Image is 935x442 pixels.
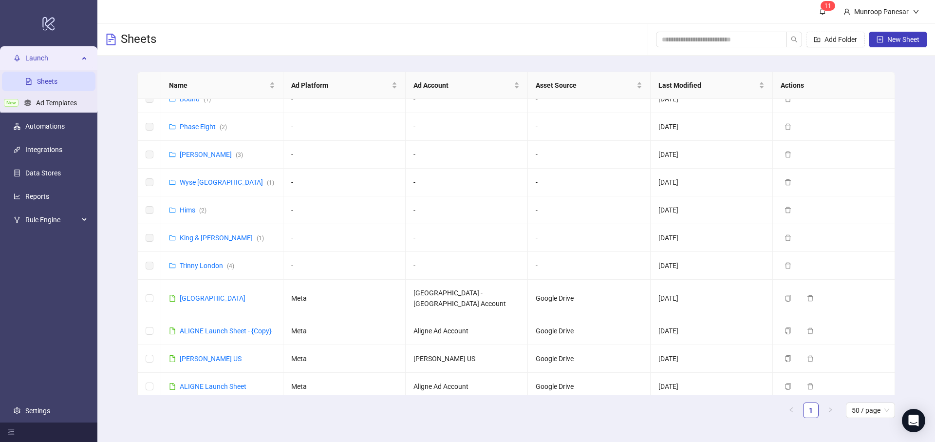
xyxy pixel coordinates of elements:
li: Previous Page [784,403,799,418]
a: Settings [25,407,50,415]
td: [DATE] [651,113,773,141]
span: folder [169,207,176,213]
span: 50 / page [852,403,889,418]
a: 1 [804,403,818,418]
th: Ad Account [406,72,528,99]
span: file-text [105,34,117,45]
span: file [169,355,176,362]
td: - [528,252,650,280]
span: Rule Engine [25,210,79,230]
span: file [169,383,176,390]
td: [GEOGRAPHIC_DATA] - [GEOGRAPHIC_DATA] Account [406,280,528,317]
td: Meta [283,373,406,401]
td: - [528,224,650,252]
div: Munroop Panesar [850,6,913,17]
span: New Sheet [887,36,919,43]
span: file [169,327,176,334]
span: down [913,8,919,15]
td: Meta [283,317,406,345]
th: Actions [773,72,895,99]
div: Page Size [846,403,895,418]
div: Open Intercom Messenger [902,409,925,432]
button: Add Folder [806,32,865,47]
span: ( 2 ) [220,124,227,131]
td: - [528,141,650,169]
span: copy [785,383,791,390]
span: delete [807,355,814,362]
td: - [283,169,406,196]
a: Reports [25,192,49,200]
td: Meta [283,345,406,373]
td: - [406,196,528,224]
span: left [788,407,794,413]
span: folder [169,234,176,241]
span: fork [14,216,20,223]
td: Google Drive [528,373,650,401]
td: Google Drive [528,317,650,345]
th: Asset Source [528,72,650,99]
span: ( 3 ) [236,152,243,158]
a: [PERSON_NAME](3) [180,151,243,158]
span: delete [785,151,791,158]
a: Bound(1) [180,95,211,103]
a: Ad Templates [36,99,77,107]
td: [DATE] [651,169,773,196]
button: New Sheet [869,32,927,47]
th: Name [161,72,283,99]
h3: Sheets [121,32,156,47]
a: Sheets [37,77,57,85]
span: bell [819,8,826,15]
a: Wyse [GEOGRAPHIC_DATA](1) [180,178,274,186]
a: [GEOGRAPHIC_DATA] [180,294,245,302]
span: delete [785,96,791,102]
span: folder [169,179,176,186]
span: delete [785,207,791,213]
td: - [283,196,406,224]
span: delete [785,179,791,186]
span: folder [169,96,176,102]
td: Google Drive [528,280,650,317]
td: [DATE] [651,373,773,401]
td: [DATE] [651,196,773,224]
td: - [406,113,528,141]
span: delete [807,383,814,390]
li: 1 [803,403,819,418]
td: - [283,141,406,169]
td: - [283,224,406,252]
a: Hims(2) [180,206,206,214]
span: delete [807,327,814,334]
span: ( 4 ) [227,263,234,269]
td: [DATE] [651,280,773,317]
span: search [791,36,798,43]
td: - [406,169,528,196]
span: 1 [828,2,831,9]
span: folder [169,151,176,158]
a: Phase Eight(2) [180,123,227,131]
td: - [283,252,406,280]
a: [PERSON_NAME] US [180,355,242,363]
span: file [169,295,176,302]
th: Ad Platform [283,72,406,99]
a: Trinny London(4) [180,262,234,269]
td: [PERSON_NAME] US [406,345,528,373]
td: Aligne Ad Account [406,317,528,345]
a: Data Stores [25,169,61,177]
li: Next Page [823,403,838,418]
a: ALIGNE Launch Sheet [180,383,246,390]
span: ( 1 ) [257,235,264,242]
span: Ad Account [413,80,512,91]
a: ALIGNE Launch Sheet - {Copy} [180,327,272,335]
th: Last Modified [651,72,773,99]
a: Automations [25,122,65,130]
td: [DATE] [651,252,773,280]
span: copy [785,327,791,334]
span: ( 2 ) [199,207,206,214]
td: - [283,113,406,141]
span: delete [785,123,791,130]
td: [DATE] [651,317,773,345]
span: Add Folder [824,36,857,43]
td: [DATE] [651,345,773,373]
span: rocket [14,55,20,61]
span: folder [169,262,176,269]
td: - [283,85,406,113]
